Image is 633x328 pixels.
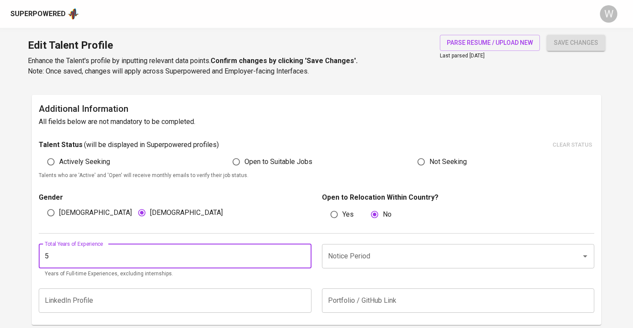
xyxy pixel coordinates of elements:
p: Talent Status [39,140,83,150]
span: [DEMOGRAPHIC_DATA] [150,208,223,218]
p: ( will be displayed in Superpowered profiles ) [84,140,219,150]
h6: All fields below are not mandatory to be completed. [39,116,595,128]
a: Superpoweredapp logo [10,7,79,20]
button: save changes [547,35,605,51]
span: No [383,209,392,220]
span: Open to Suitable Jobs [244,157,312,167]
span: Actively Seeking [59,157,110,167]
img: app logo [67,7,79,20]
span: Last parsed [DATE] [440,53,485,59]
button: parse resume / upload new [440,35,540,51]
div: W [600,5,617,23]
span: Yes [342,209,354,220]
p: Years of Full-time Experiences, excluding internships. [45,270,305,278]
p: Talents who are 'Active' and 'Open' will receive monthly emails to verify their job status. [39,171,595,180]
p: Enhance the Talent's profile by inputting relevant data points. Note: Once saved, changes will ap... [28,56,358,77]
div: Superpowered [10,9,66,19]
b: Confirm changes by clicking 'Save Changes'. [211,57,358,65]
h1: Edit Talent Profile [28,35,358,56]
span: [DEMOGRAPHIC_DATA] [59,208,132,218]
span: Not Seeking [429,157,467,167]
p: Gender [39,192,311,203]
span: parse resume / upload new [447,37,533,48]
p: Open to Relocation Within Country? [322,192,595,203]
span: save changes [554,37,598,48]
h6: Additional Information [39,102,595,116]
button: Open [579,250,591,262]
